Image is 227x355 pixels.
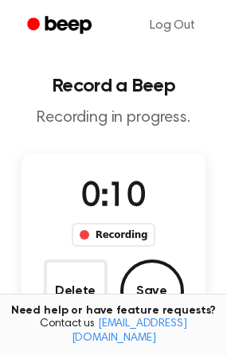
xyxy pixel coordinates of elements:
[72,223,155,247] div: Recording
[13,76,214,96] h1: Record a Beep
[16,10,106,41] a: Beep
[81,181,145,214] span: 0:10
[44,259,108,323] button: Delete Audio Record
[10,318,217,345] span: Contact us
[134,6,211,45] a: Log Out
[120,259,184,323] button: Save Audio Record
[13,108,214,128] p: Recording in progress.
[72,318,187,344] a: [EMAIL_ADDRESS][DOMAIN_NAME]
